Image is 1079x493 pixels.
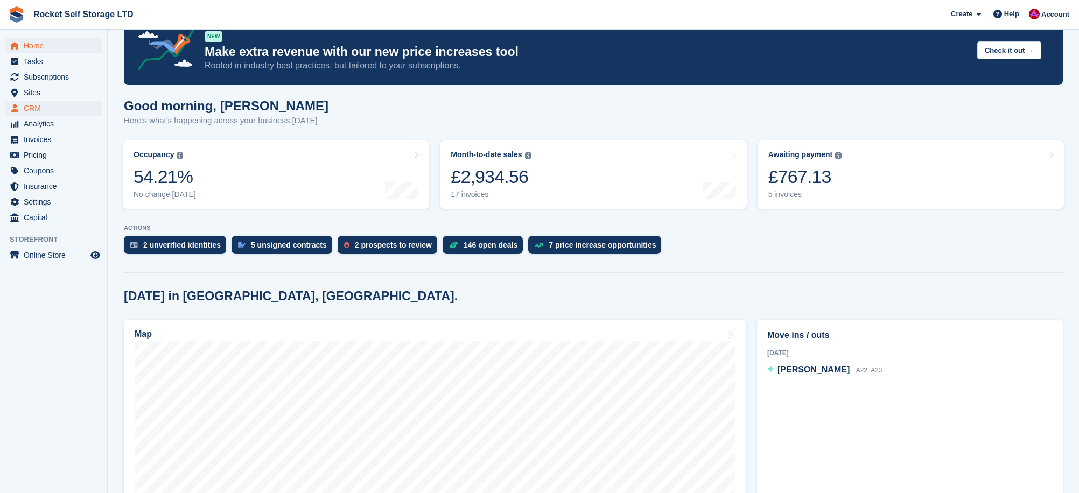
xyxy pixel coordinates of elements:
[24,147,88,163] span: Pricing
[24,132,88,147] span: Invoices
[768,150,833,159] div: Awaiting payment
[205,31,222,42] div: NEW
[856,367,882,374] span: A22, A23
[205,60,969,72] p: Rooted in industry best practices, but tailored to your subscriptions.
[5,210,102,225] a: menu
[5,38,102,53] a: menu
[440,140,746,209] a: Month-to-date sales £2,934.56 17 invoices
[238,242,246,248] img: contract_signature_icon-13c848040528278c33f63329250d36e43548de30e8caae1d1a13099fd9432cc5.svg
[129,13,204,74] img: price-adjustments-announcement-icon-8257ccfd72463d97f412b2fc003d46551f7dbcb40ab6d574587a9cd5c0d94...
[24,194,88,209] span: Settings
[24,210,88,225] span: Capital
[24,116,88,131] span: Analytics
[135,329,152,339] h2: Map
[528,236,667,259] a: 7 price increase opportunities
[451,166,531,188] div: £2,934.56
[124,236,232,259] a: 2 unverified identities
[767,329,1053,342] h2: Move ins / outs
[443,236,528,259] a: 146 open deals
[9,6,25,23] img: stora-icon-8386f47178a22dfd0bd8f6a31ec36ba5ce8667c1dd55bd0f319d3a0aa187defe.svg
[5,194,102,209] a: menu
[205,44,969,60] p: Make extra revenue with our new price increases tool
[134,190,196,199] div: No change [DATE]
[768,166,842,188] div: £767.13
[24,248,88,263] span: Online Store
[525,152,531,159] img: icon-info-grey-7440780725fd019a000dd9b08b2336e03edf1995a4989e88bcd33f0948082b44.svg
[24,163,88,178] span: Coupons
[24,54,88,69] span: Tasks
[464,241,517,249] div: 146 open deals
[1004,9,1019,19] span: Help
[5,54,102,69] a: menu
[24,85,88,100] span: Sites
[767,348,1053,358] div: [DATE]
[24,38,88,53] span: Home
[251,241,327,249] div: 5 unsigned contracts
[130,242,138,248] img: verify_identity-adf6edd0f0f0b5bbfe63781bf79b02c33cf7c696d77639b501bdc392416b5a36.svg
[1029,9,1040,19] img: Lee Tresadern
[355,241,432,249] div: 2 prospects to review
[5,132,102,147] a: menu
[143,241,221,249] div: 2 unverified identities
[10,234,107,245] span: Storefront
[449,241,458,249] img: deal-1b604bf984904fb50ccaf53a9ad4b4a5d6e5aea283cecdc64d6e3604feb123c2.svg
[177,152,183,159] img: icon-info-grey-7440780725fd019a000dd9b08b2336e03edf1995a4989e88bcd33f0948082b44.svg
[758,140,1064,209] a: Awaiting payment £767.13 5 invoices
[768,190,842,199] div: 5 invoices
[5,147,102,163] a: menu
[5,248,102,263] a: menu
[451,190,531,199] div: 17 invoices
[451,150,522,159] div: Month-to-date sales
[767,363,882,377] a: [PERSON_NAME] A22, A23
[24,179,88,194] span: Insurance
[951,9,972,19] span: Create
[535,243,543,248] img: price_increase_opportunities-93ffe204e8149a01c8c9dc8f82e8f89637d9d84a8eef4429ea346261dce0b2c0.svg
[134,166,196,188] div: 54.21%
[124,115,328,127] p: Here's what's happening across your business [DATE]
[5,179,102,194] a: menu
[5,85,102,100] a: menu
[24,69,88,84] span: Subscriptions
[977,41,1041,59] button: Check it out →
[124,98,328,113] h1: Good morning, [PERSON_NAME]
[123,140,429,209] a: Occupancy 54.21% No change [DATE]
[777,365,850,374] span: [PERSON_NAME]
[29,5,138,23] a: Rocket Self Storage LTD
[5,116,102,131] a: menu
[232,236,338,259] a: 5 unsigned contracts
[549,241,656,249] div: 7 price increase opportunities
[124,224,1063,231] p: ACTIONS
[344,242,349,248] img: prospect-51fa495bee0391a8d652442698ab0144808aea92771e9ea1ae160a38d050c398.svg
[338,236,443,259] a: 2 prospects to review
[24,101,88,116] span: CRM
[124,289,458,304] h2: [DATE] in [GEOGRAPHIC_DATA], [GEOGRAPHIC_DATA].
[835,152,842,159] img: icon-info-grey-7440780725fd019a000dd9b08b2336e03edf1995a4989e88bcd33f0948082b44.svg
[5,163,102,178] a: menu
[134,150,174,159] div: Occupancy
[1041,9,1069,20] span: Account
[89,249,102,262] a: Preview store
[5,101,102,116] a: menu
[5,69,102,84] a: menu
